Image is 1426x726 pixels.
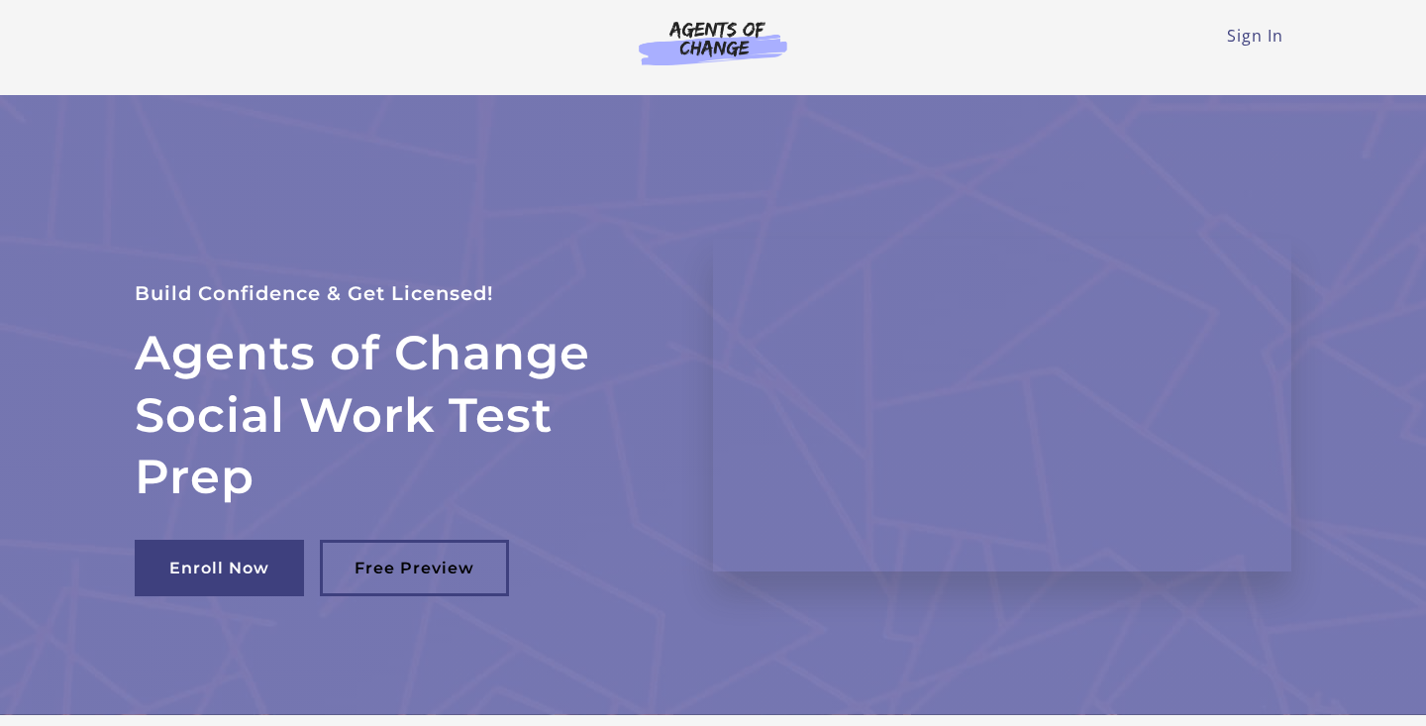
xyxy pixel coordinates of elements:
a: Free Preview [320,540,509,596]
h2: Agents of Change Social Work Test Prep [135,322,665,507]
a: Sign In [1227,25,1283,47]
a: Enroll Now [135,540,304,596]
p: Build Confidence & Get Licensed! [135,277,665,310]
img: Agents of Change Logo [618,20,808,65]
